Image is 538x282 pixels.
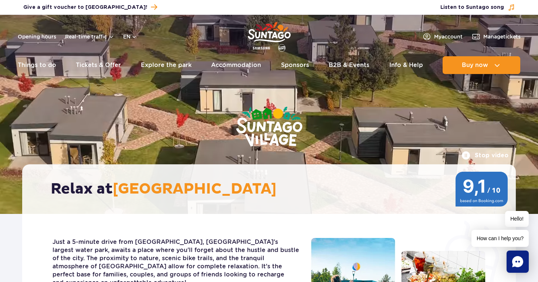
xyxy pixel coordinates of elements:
a: Park of Poland [248,19,291,53]
button: Real-time traffic [65,34,114,40]
button: Listen to Suntago song [440,4,515,11]
a: Explore the park [141,56,192,74]
img: Suntago Village [206,78,332,177]
div: Chat [507,251,529,273]
img: 9,1/10 wg ocen z Booking.com [455,172,508,207]
a: Give a gift voucher to [GEOGRAPHIC_DATA]! [23,2,157,12]
a: Managetickets [471,32,521,41]
a: Opening hours [18,33,56,40]
a: Accommodation [211,56,261,74]
button: Buy now [443,56,520,74]
span: Manage tickets [483,33,521,40]
a: Info & Help [389,56,423,74]
span: My account [434,33,463,40]
button: en [123,33,137,40]
span: Buy now [462,62,488,68]
a: Things to do [18,56,56,74]
span: Listen to Suntago song [440,4,504,11]
span: Give a gift voucher to [GEOGRAPHIC_DATA]! [23,4,147,11]
a: Myaccount [422,32,463,41]
a: B2B & Events [329,56,369,74]
span: How can I help you? [471,230,529,247]
span: Hello! [505,211,529,227]
button: Stop video [461,151,508,160]
a: Tickets & Offer [76,56,121,74]
h2: Relax at [51,180,495,198]
a: Sponsors [281,56,309,74]
span: [GEOGRAPHIC_DATA] [113,180,277,198]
